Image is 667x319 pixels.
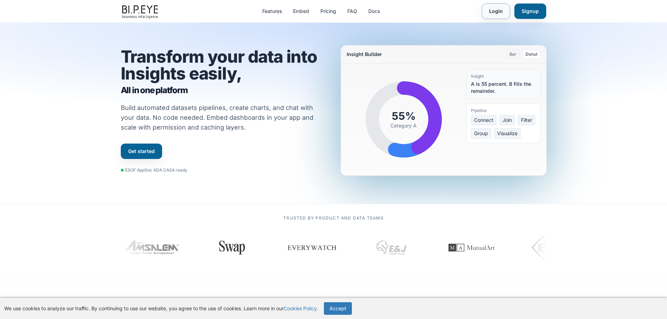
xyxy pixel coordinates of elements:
[324,302,352,315] button: Accept
[121,85,327,96] span: All in one platform
[121,144,162,159] a: Get started
[347,51,382,58] div: Insight Builder
[201,241,233,255] img: Swap
[368,8,380,15] a: Docs
[471,74,536,79] div: Insight
[347,8,357,15] a: FAQ
[499,115,515,125] span: Join
[471,128,491,139] span: Group
[506,50,520,59] button: Bar
[390,110,417,122] div: 55%
[121,103,322,132] p: Build automated datasets pipelines, create charts, and chat with your data. No code needed. Embed...
[494,128,521,139] span: Visualize
[390,122,417,129] div: Category A
[121,48,327,96] h1: Transform your data into Insights easily,
[4,305,318,312] p: We use cookies to analyze our traffic. By continuing to use our website, you agree to the use of ...
[121,4,161,19] img: bipeye-logo
[262,8,282,15] a: Features
[522,50,541,59] button: Donut
[471,115,496,125] span: Connect
[516,234,556,262] img: IBI
[514,4,546,19] a: Signup
[471,108,536,113] div: Pipeline
[471,81,536,95] div: A is 55 percent. B fills the remainder.
[518,115,535,125] span: Filter
[121,167,187,173] div: ESOF AppSec ADA CASA ready
[359,230,394,265] img: EJ Capital
[293,8,309,15] a: Embed
[320,8,336,15] a: Pricing
[284,305,317,311] a: Cookies Policy
[425,230,488,265] img: MutualArt
[109,241,165,255] img: Amsalem
[121,215,547,221] p: Trusted by product and data teams
[482,4,510,19] a: Login
[271,237,322,258] img: Everywatch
